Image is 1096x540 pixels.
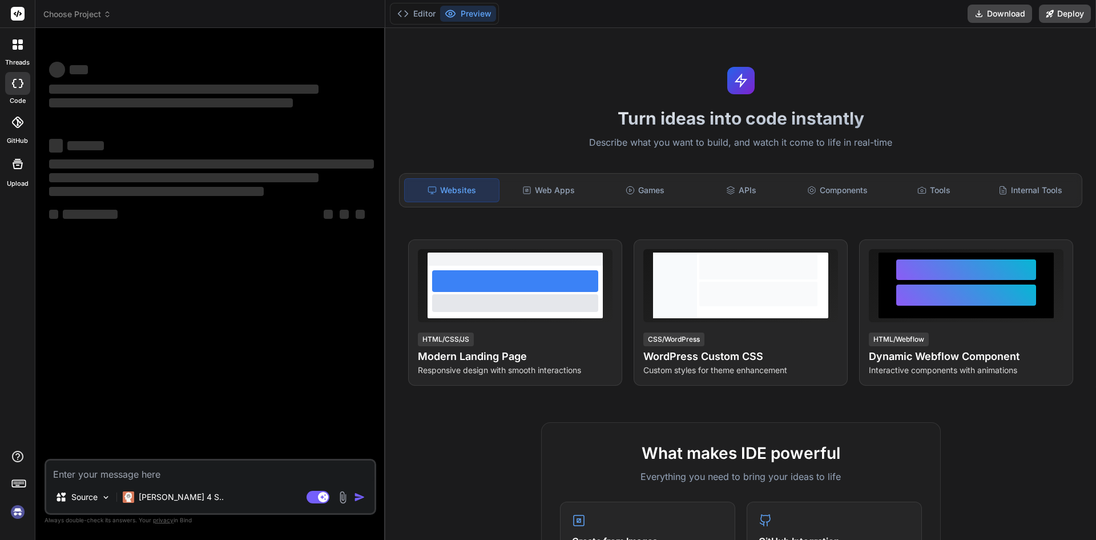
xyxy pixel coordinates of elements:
span: ‌ [49,98,293,107]
p: Custom styles for theme enhancement [643,365,838,376]
div: HTML/CSS/JS [418,333,474,346]
label: code [10,96,26,106]
p: [PERSON_NAME] 4 S.. [139,491,224,503]
span: ‌ [49,210,58,219]
h4: WordPress Custom CSS [643,349,838,365]
div: Web Apps [502,178,596,202]
p: Always double-check its answers. Your in Bind [45,515,376,526]
span: ‌ [67,141,104,150]
span: ‌ [49,139,63,153]
h1: Turn ideas into code instantly [392,108,1089,129]
span: ‌ [49,173,319,182]
label: threads [5,58,30,67]
span: ‌ [49,62,65,78]
div: CSS/WordPress [643,333,704,346]
img: icon [354,491,365,503]
span: ‌ [70,65,88,74]
span: ‌ [49,187,264,196]
button: Preview [440,6,496,22]
p: Interactive components with animations [869,365,1063,376]
span: ‌ [49,159,374,169]
img: signin [8,502,27,522]
div: Games [598,178,692,202]
p: Describe what you want to build, and watch it come to life in real-time [392,135,1089,150]
button: Editor [393,6,440,22]
img: Claude 4 Sonnet [123,491,134,503]
div: Tools [887,178,981,202]
label: Upload [7,179,29,189]
p: Source [71,491,98,503]
span: privacy [153,517,174,523]
label: GitHub [7,136,28,146]
div: APIs [694,178,788,202]
img: Pick Models [101,493,111,502]
span: ‌ [356,210,365,219]
span: ‌ [324,210,333,219]
button: Download [968,5,1032,23]
span: ‌ [49,85,319,94]
span: ‌ [340,210,349,219]
h4: Modern Landing Page [418,349,613,365]
img: attachment [336,491,349,504]
span: Choose Project [43,9,111,20]
div: HTML/Webflow [869,333,929,346]
div: Internal Tools [983,178,1077,202]
p: Everything you need to bring your ideas to life [560,470,922,483]
div: Components [791,178,885,202]
p: Responsive design with smooth interactions [418,365,613,376]
div: Websites [404,178,499,202]
button: Deploy [1039,5,1091,23]
span: ‌ [63,210,118,219]
h4: Dynamic Webflow Component [869,349,1063,365]
h2: What makes IDE powerful [560,441,922,465]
